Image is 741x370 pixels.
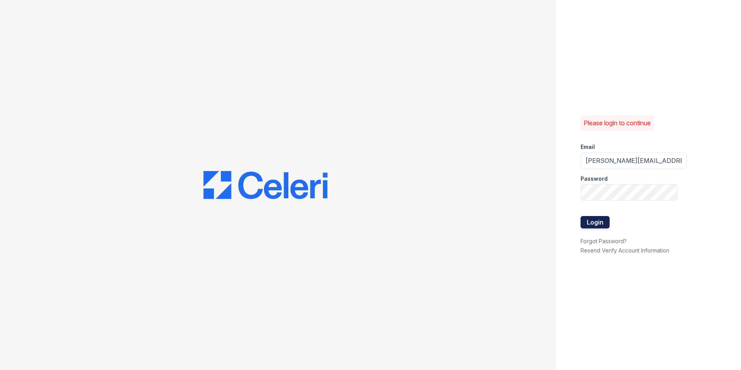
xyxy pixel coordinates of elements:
button: Login [581,216,610,228]
img: CE_Logo_Blue-a8612792a0a2168367f1c8372b55b34899dd931a85d93a1a3d3e32e68fde9ad4.png [203,171,327,199]
a: Resend Verify Account Information [581,247,669,254]
label: Email [581,143,595,151]
a: Forgot Password? [581,238,627,244]
p: Please login to continue [584,118,651,128]
label: Password [581,175,608,183]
